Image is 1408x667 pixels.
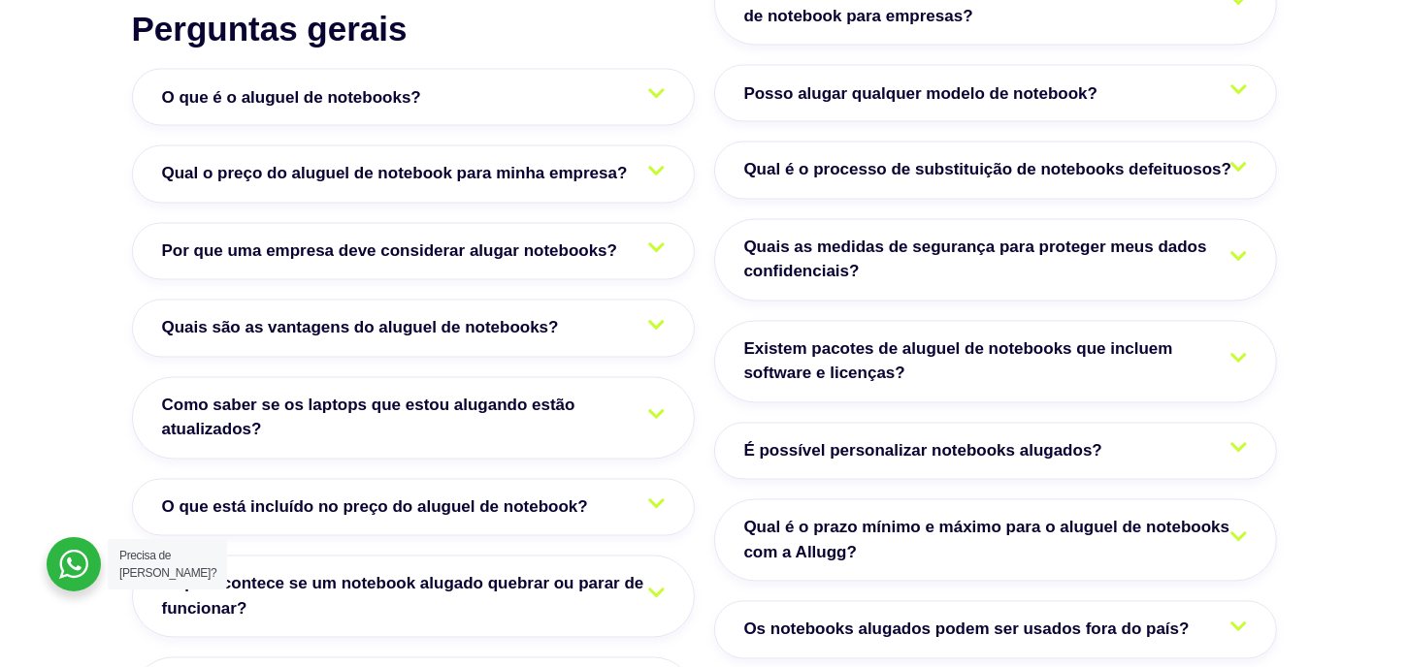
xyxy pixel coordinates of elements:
[132,377,695,460] a: Como saber se os laptops que estou alugando estão atualizados?
[714,601,1277,659] a: Os notebooks alugados podem ser usados fora do país?
[162,394,665,443] span: Como saber se os laptops que estou alugando estão atualizados?
[744,516,1247,565] span: Qual é o prazo mínimo e máximo para o aluguel de notebooks com a Allugg?
[132,556,695,638] a: O que acontece se um notebook alugado quebrar ou parar de funcionar?
[744,158,1242,183] span: Qual é o processo de substituição de notebooks defeituosos?
[162,495,598,521] span: O que está incluído no preço do aluguel de notebook?
[744,618,1199,643] span: Os notebooks alugados podem ser usados fora do país?
[162,85,431,111] span: O que é o aluguel de notebooks?
[714,499,1277,582] a: Qual é o prazo mínimo e máximo para o aluguel de notebooks com a Allugg?
[132,9,695,49] h2: Perguntas gerais
[744,236,1247,285] span: Quais as medidas de segurança para proteger meus dados confidenciais?
[714,321,1277,403] a: Existem pacotes de aluguel de notebooks que incluem software e licenças?
[132,145,695,204] a: Qual o preço do aluguel de notebook para minha empresa?
[162,239,628,265] span: Por que uma empresa deve considerar alugar notebooks?
[744,81,1108,107] span: Posso alugar qualquer modelo de notebook?
[714,65,1277,123] a: Posso alugar qualquer modelo de notebook?
[132,69,695,127] a: O que é o aluguel de notebooks?
[119,549,216,580] span: Precisa de [PERSON_NAME]?
[1060,420,1408,667] iframe: Chat Widget
[714,219,1277,302] a: Quais as medidas de segurança para proteger meus dados confidenciais?
[162,572,665,621] span: O que acontece se um notebook alugado quebrar ou parar de funcionar?
[744,337,1247,387] span: Existem pacotes de aluguel de notebooks que incluem software e licenças?
[132,479,695,537] a: O que está incluído no preço do aluguel de notebook?
[1060,420,1408,667] div: Widget de chat
[162,162,638,187] span: Qual o preço do aluguel de notebook para minha empresa?
[132,300,695,358] a: Quais são as vantagens do aluguel de notebooks?
[744,439,1112,464] span: É possível personalizar notebooks alugados?
[714,423,1277,481] a: É possível personalizar notebooks alugados?
[132,223,695,281] a: Por que uma empresa deve considerar alugar notebooks?
[162,316,569,341] span: Quais são as vantagens do aluguel de notebooks?
[714,142,1277,200] a: Qual é o processo de substituição de notebooks defeituosos?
